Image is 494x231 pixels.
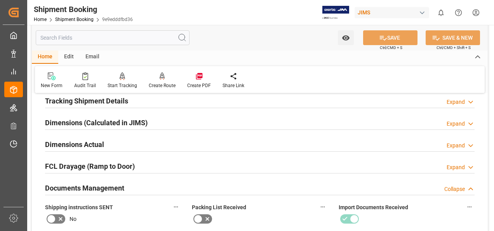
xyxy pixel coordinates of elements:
div: Expand [447,142,465,150]
div: Edit [58,51,80,64]
div: New Form [41,82,63,89]
input: Search Fields [36,30,190,45]
button: Packing List Received [318,202,328,212]
span: Import Documents Received [339,203,408,212]
div: Email [80,51,105,64]
h2: Dimensions Actual [45,139,104,150]
span: Shipping instructions SENT [45,203,113,212]
a: Home [34,17,47,22]
h2: Tracking Shipment Details [45,96,128,106]
button: Shipping instructions SENT [171,202,181,212]
div: Collapse [444,185,465,193]
button: SAVE [363,30,417,45]
div: Shipment Booking [34,3,133,15]
div: Home [32,51,58,64]
div: JIMS [355,7,429,18]
h2: Documents Management [45,183,124,193]
button: open menu [338,30,354,45]
div: Start Tracking [108,82,137,89]
div: Audit Trail [74,82,96,89]
button: JIMS [355,5,432,20]
div: Expand [447,98,465,106]
span: Ctrl/CMD + S [380,45,402,51]
div: Expand [447,120,465,128]
button: Import Documents Received [464,202,475,212]
span: Packing List Received [192,203,246,212]
span: Ctrl/CMD + Shift + S [437,45,471,51]
button: SAVE & NEW [426,30,480,45]
img: Exertis%20JAM%20-%20Email%20Logo.jpg_1722504956.jpg [322,6,349,19]
div: Expand [447,163,465,171]
div: Create Route [149,82,176,89]
h2: FCL Drayage (Ramp to Door) [45,161,135,171]
div: Create PDF [187,82,211,89]
a: Shipment Booking [55,17,94,22]
button: Help Center [450,4,467,21]
button: show 0 new notifications [432,4,450,21]
span: No [70,215,77,223]
div: Share Link [223,82,244,89]
h2: Dimensions (Calculated in JIMS) [45,117,148,128]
